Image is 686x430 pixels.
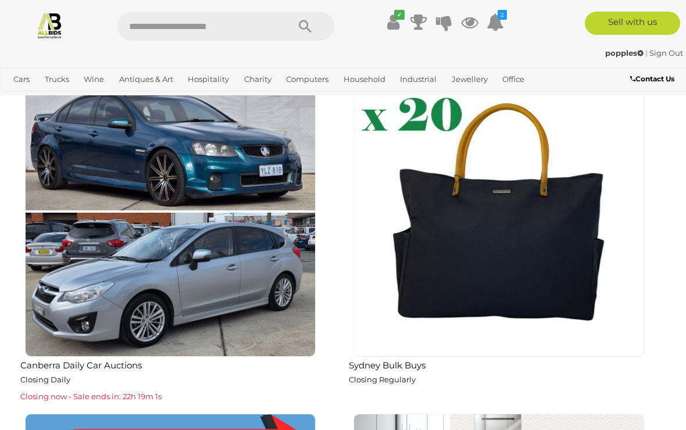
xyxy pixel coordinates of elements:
[605,48,644,58] strong: popples
[115,70,178,89] a: Antiques & Art
[395,70,441,89] a: Industrial
[48,89,140,108] a: [GEOGRAPHIC_DATA]
[394,10,405,20] i: ✔
[9,70,34,89] a: Cars
[40,70,74,89] a: Trucks
[343,66,654,404] a: Sydney Bulk Buys Closing Regularly
[9,89,42,108] a: Sports
[281,70,333,89] a: Computers
[20,392,162,401] span: Closing now - Sale ends in: 22h 19m 1s
[79,70,109,89] a: Wine
[487,12,504,33] a: 2
[339,70,390,89] a: Household
[353,66,644,357] img: Sydney Bulk Buys
[25,66,316,357] img: Canberra Daily Car Auctions
[645,48,648,58] span: |
[36,12,63,39] img: Allbids.com.au
[498,10,507,20] i: 2
[20,358,326,371] h2: Canberra Daily Car Auctions
[276,12,334,41] button: Search
[20,373,326,386] p: Closing Daily
[349,373,654,386] p: Closing Regularly
[605,48,645,58] a: popples
[384,12,402,33] a: ✔
[15,66,326,404] a: Canberra Daily Car Auctions Closing Daily Closing now - Sale ends in: 22h 19m 1s
[498,70,529,89] a: Office
[630,73,677,85] a: Contact Us
[585,12,680,35] a: Sell with us
[630,74,674,83] b: Contact Us
[349,358,654,371] h2: Sydney Bulk Buys
[649,48,683,58] a: Sign Out
[447,70,492,89] a: Jewellery
[183,70,234,89] a: Hospitality
[240,70,276,89] a: Charity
